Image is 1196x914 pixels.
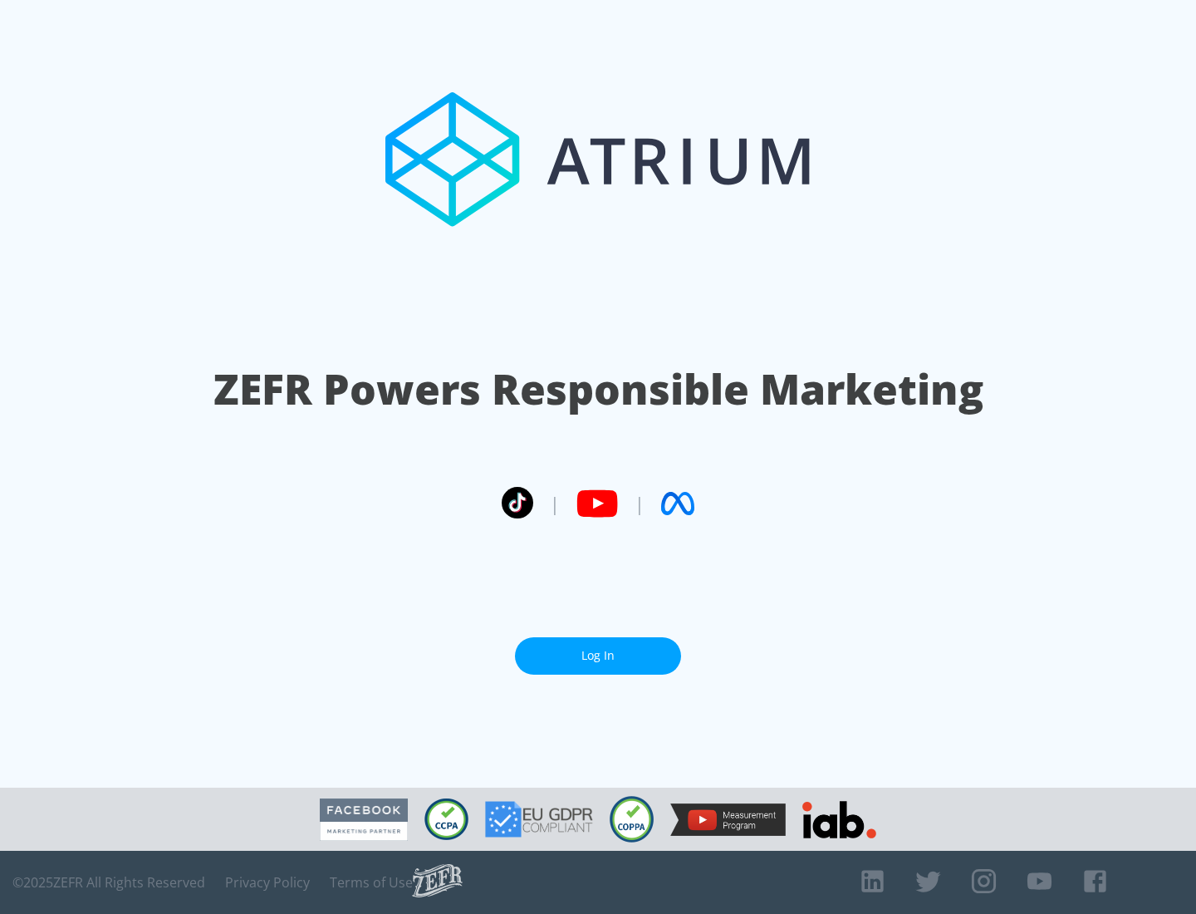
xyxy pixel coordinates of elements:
a: Log In [515,637,681,675]
a: Privacy Policy [225,874,310,891]
span: © 2025 ZEFR All Rights Reserved [12,874,205,891]
img: CCPA Compliant [424,799,468,840]
span: | [550,491,560,516]
a: Terms of Use [330,874,413,891]
img: COPPA Compliant [610,796,654,843]
img: Facebook Marketing Partner [320,799,408,841]
img: IAB [802,801,876,838]
span: | [635,491,645,516]
h1: ZEFR Powers Responsible Marketing [213,361,983,418]
img: YouTube Measurement Program [670,803,786,836]
img: GDPR Compliant [485,801,593,838]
